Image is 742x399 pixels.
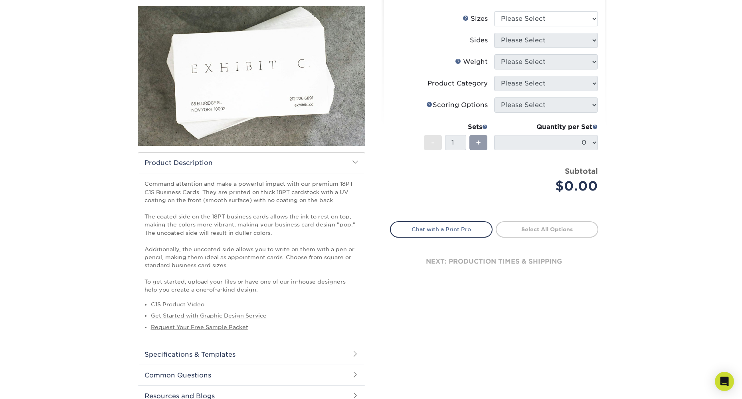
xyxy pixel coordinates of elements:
[463,14,488,24] div: Sizes
[427,79,488,88] div: Product Category
[151,312,267,319] a: Get Started with Graphic Design Service
[426,100,488,110] div: Scoring Options
[424,122,488,132] div: Sets
[496,221,598,237] a: Select All Options
[431,137,435,149] span: -
[138,153,365,173] h2: Product Description
[151,324,248,330] a: Request Your Free Sample Packet
[138,344,365,365] h2: Specifications & Templates
[476,137,481,149] span: +
[715,372,734,391] div: Open Intercom Messenger
[138,365,365,385] h2: Common Questions
[455,57,488,67] div: Weight
[500,177,598,196] div: $0.00
[144,180,358,294] p: Command attention and make a powerful impact with our premium 18PT C1S Business Cards. They are p...
[151,301,204,308] a: C1S Product Video
[390,238,598,286] div: next: production times & shipping
[494,122,598,132] div: Quantity per Set
[390,221,493,237] a: Chat with a Print Pro
[470,36,488,45] div: Sides
[565,167,598,175] strong: Subtotal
